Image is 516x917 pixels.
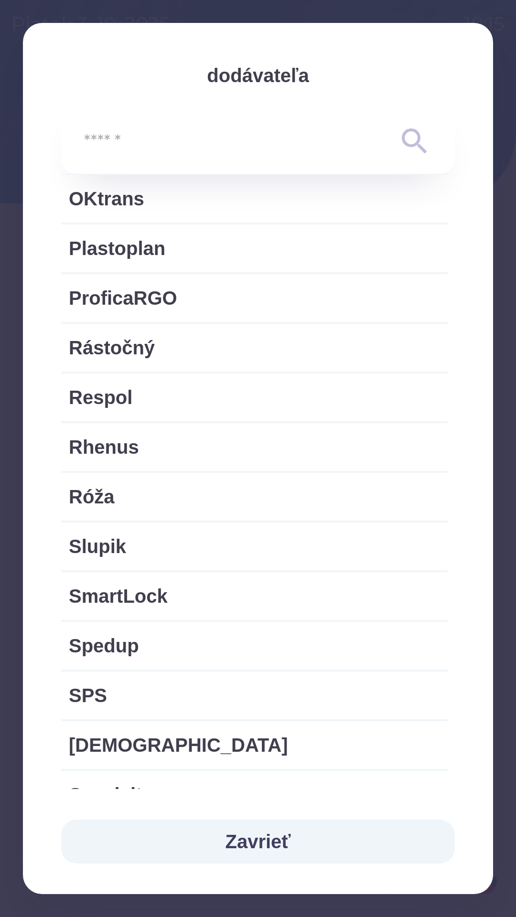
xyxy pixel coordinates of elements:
span: Róža [69,482,440,511]
div: Rhenus [61,423,448,471]
div: [DEMOGRAPHIC_DATA] [61,721,448,769]
div: Rástočný [61,324,448,372]
div: ProficaRGO [61,274,448,322]
span: Spedup [69,631,440,660]
div: Respol [61,373,448,421]
p: dodávateľa [61,61,455,90]
div: SPS [61,672,448,719]
span: ProficaRGO [69,284,440,312]
span: Plastoplan [69,234,440,263]
span: Slupik [69,532,440,561]
div: Szonlajtner [61,771,448,819]
div: OKtrans [61,175,448,223]
span: OKtrans [69,184,440,213]
span: [DEMOGRAPHIC_DATA] [69,731,440,759]
div: Slupik [61,522,448,570]
span: SmartLock [69,582,440,610]
span: SPS [69,681,440,710]
span: Respol [69,383,440,412]
div: Róža [61,473,448,521]
div: Spedup [61,622,448,670]
span: Rhenus [69,433,440,461]
span: Szonlajtner [69,780,440,809]
span: Rástočný [69,333,440,362]
button: Zavrieť [61,820,455,864]
div: SmartLock [61,572,448,620]
div: Plastoplan [61,224,448,272]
